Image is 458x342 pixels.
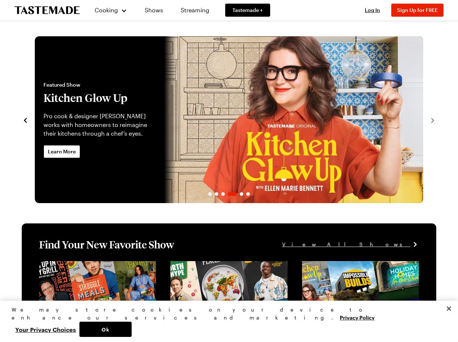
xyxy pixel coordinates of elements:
div: Privacy [12,306,440,337]
div: 4 / 6 [35,36,423,203]
button: Cooking [94,1,127,19]
span: Tastemade + [232,7,263,14]
span: Featured Show [44,81,156,88]
button: Sign Up for FREE [391,4,443,17]
span: Cooking [95,7,118,13]
button: Log In [358,7,387,14]
a: View All Shows [282,240,419,248]
span: Sign Up for FREE [397,7,438,13]
h1: Find Your New Favorite Show [39,238,174,251]
button: Ok [79,322,132,337]
button: Close [441,301,457,317]
div: We may store cookies on your device to enhance our services and marketing. [12,306,440,322]
a: Learn More [44,145,80,158]
h2: Kitchen Glow Up [44,91,156,104]
button: navigate to next item [429,115,436,124]
button: Your Privacy Choices [12,322,79,337]
p: Pro cook & designer [PERSON_NAME] works with homeowners to reimagine their kitchens through a che... [44,112,156,138]
a: To Tastemade Home Page [15,6,80,15]
span: Log In [365,7,380,13]
span: Go to slide 5 [240,192,243,196]
span: Go to slide 2 [215,192,218,196]
button: navigate to previous item [22,115,29,124]
span: Go to slide 1 [208,192,212,196]
span: View All Shows [282,240,410,248]
a: View full content for [object Object] [302,262,401,269]
a: More information about your privacy, opens in a new tab [340,314,375,321]
span: Learn More [48,148,76,155]
span: Go to slide 3 [221,192,225,196]
span: Go to slide 6 [246,192,250,196]
a: Tastemade + [225,4,270,17]
a: View full content for [object Object] [170,262,269,269]
span: Go to slide 4 [228,192,237,196]
a: View full content for [object Object] [39,262,138,269]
